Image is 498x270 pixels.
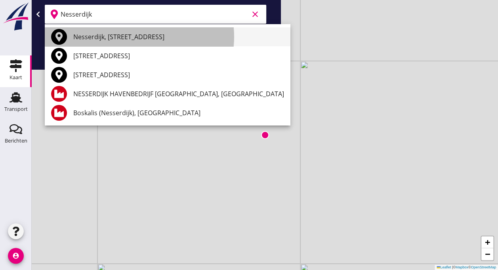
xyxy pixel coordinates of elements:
a: Mapbox [456,265,468,269]
i: account_circle [8,248,24,264]
div: Transport [4,106,28,112]
img: logo-small.a267ee39.svg [2,2,30,31]
div: Nesserdijk, [STREET_ADDRESS] [73,32,284,42]
a: Zoom out [481,248,493,260]
div: Kaart [10,75,22,80]
span: + [485,237,490,247]
a: OpenStreetMap [471,265,496,269]
i: clear [250,10,260,19]
span: | [452,265,453,269]
div: Berichten [5,138,27,143]
input: Vertrekpunt [61,8,249,21]
div: [STREET_ADDRESS] [73,70,284,80]
a: Zoom in [481,236,493,248]
a: Leaflet [437,265,451,269]
div: © © [435,265,498,270]
div: [STREET_ADDRESS] [73,51,284,61]
span: − [485,249,490,259]
div: Boskalis (Nesserdijk), [GEOGRAPHIC_DATA] [73,108,284,118]
div: NESSERDIJK HAVENBEDRIJF [GEOGRAPHIC_DATA], [GEOGRAPHIC_DATA] [73,89,284,99]
img: Marker [261,131,269,139]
